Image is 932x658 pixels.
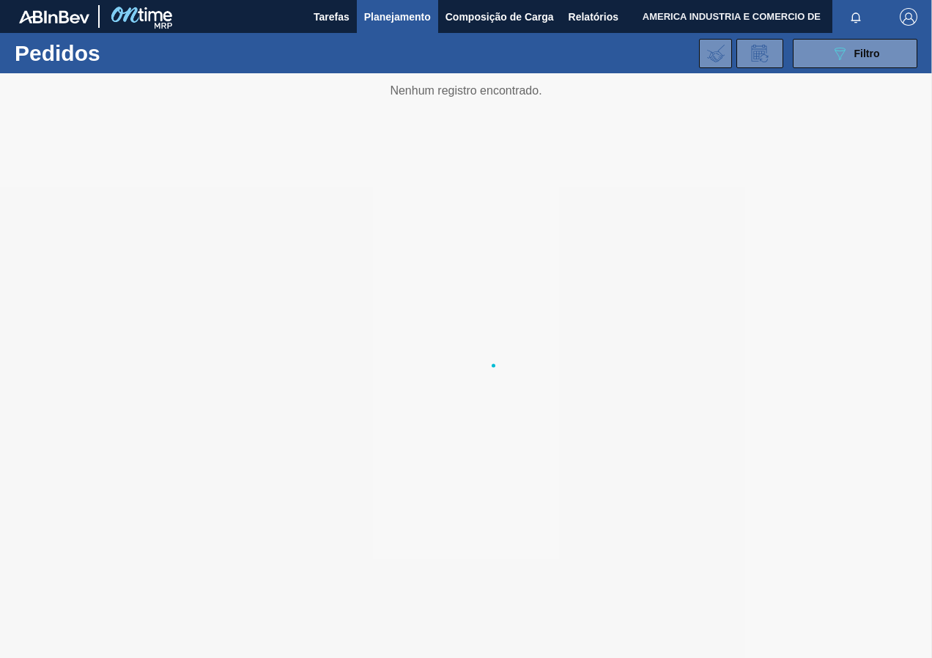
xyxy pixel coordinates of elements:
div: Solicitação de Revisão de Pedidos [736,39,783,68]
img: TNhmsLtSVTkK8tSr43FrP2fwEKptu5GPRR3wAAAABJRU5ErkJggg== [19,10,89,23]
span: Planejamento [364,8,431,26]
button: Notificações [832,7,879,27]
span: Composição de Carga [445,8,554,26]
span: Filtro [854,48,880,59]
span: Relatórios [569,8,618,26]
h1: Pedidos [15,45,217,62]
img: Logout [900,8,917,26]
span: Tarefas [314,8,349,26]
button: Filtro [793,39,917,68]
div: Importar Negociações dos Pedidos [699,39,732,68]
